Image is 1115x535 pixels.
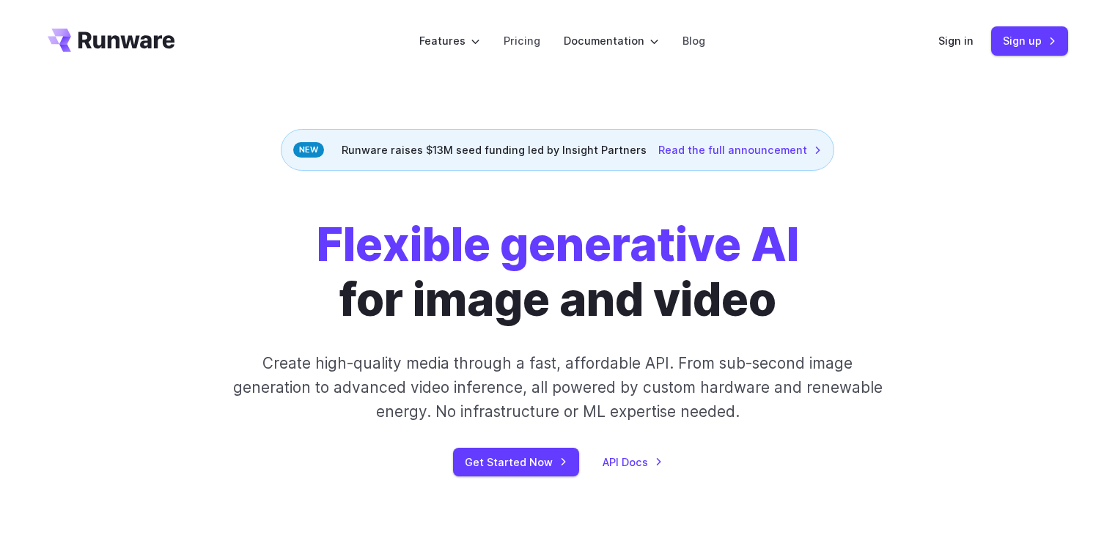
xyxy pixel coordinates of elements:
label: Features [419,32,480,49]
a: Pricing [504,32,540,49]
strong: Flexible generative AI [317,217,799,272]
a: Blog [682,32,705,49]
a: Get Started Now [453,448,579,476]
h1: for image and video [317,218,799,328]
label: Documentation [564,32,659,49]
a: Sign in [938,32,974,49]
div: Runware raises $13M seed funding led by Insight Partners [281,129,834,171]
a: Read the full announcement [658,141,822,158]
a: API Docs [603,454,663,471]
a: Sign up [991,26,1068,55]
a: Go to / [48,29,175,52]
p: Create high-quality media through a fast, affordable API. From sub-second image generation to adv... [231,351,884,424]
